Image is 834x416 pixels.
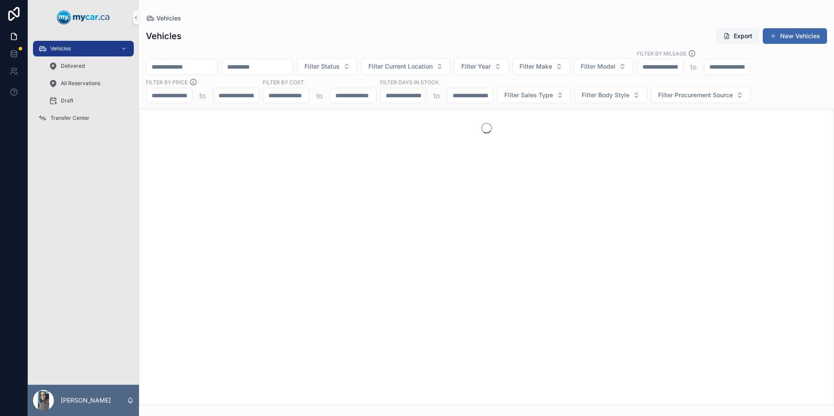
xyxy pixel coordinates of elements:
[763,28,827,44] button: New Vehicles
[33,41,134,56] a: Vehicles
[651,87,751,103] button: Select Button
[637,50,686,57] label: Filter By Mileage
[574,87,647,103] button: Select Button
[504,91,553,99] span: Filter Sales Type
[263,78,304,86] label: FILTER BY COST
[61,80,100,87] span: All Reservations
[146,14,181,23] a: Vehicles
[61,396,111,405] p: [PERSON_NAME]
[380,78,439,86] label: Filter Days In Stock
[316,90,323,101] p: to
[716,28,759,44] button: Export
[146,30,182,42] h1: Vehicles
[43,93,134,109] a: Draft
[658,91,733,99] span: Filter Procurement Source
[28,35,139,137] div: scrollable content
[61,97,73,104] span: Draft
[368,62,433,71] span: Filter Current Location
[146,78,188,86] label: FILTER BY PRICE
[581,62,616,71] span: Filter Model
[520,62,552,71] span: Filter Make
[43,58,134,74] a: Delivered
[434,90,440,101] p: to
[57,10,110,24] img: App logo
[156,14,181,23] span: Vehicles
[512,58,570,75] button: Select Button
[454,58,509,75] button: Select Button
[61,63,85,69] span: Delivered
[461,62,491,71] span: Filter Year
[573,58,633,75] button: Select Button
[690,62,697,72] p: to
[361,58,450,75] button: Select Button
[199,90,206,101] p: to
[497,87,571,103] button: Select Button
[304,62,340,71] span: Filter Status
[50,45,71,52] span: Vehicles
[297,58,357,75] button: Select Button
[582,91,629,99] span: Filter Body Style
[33,110,134,126] a: Transfer Center
[50,115,89,122] span: Transfer Center
[43,76,134,91] a: All Reservations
